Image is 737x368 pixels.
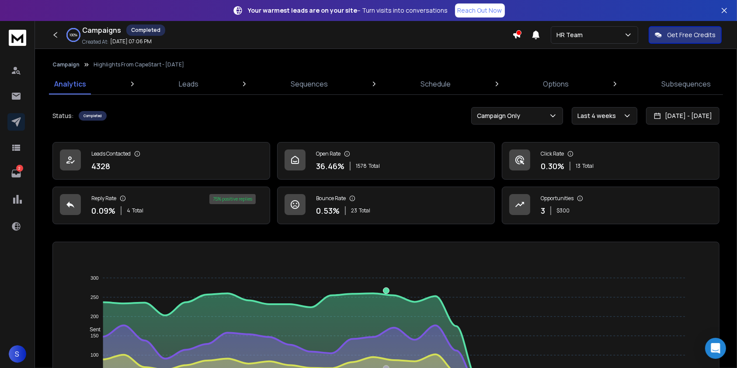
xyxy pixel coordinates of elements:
span: 23 [351,207,357,214]
p: Subsequences [661,79,711,89]
p: Campaign Only [477,111,524,120]
button: S [9,345,26,363]
a: Subsequences [656,73,716,94]
h1: Campaigns [82,25,121,35]
p: 36.46 % [316,160,344,172]
a: Leads [174,73,204,94]
span: Total [368,163,380,170]
p: 0.53 % [316,205,340,217]
a: Open Rate36.46%1578Total [277,142,495,180]
a: Click Rate0.30%13Total [502,142,720,180]
p: $ 300 [556,207,570,214]
div: Completed [126,24,165,36]
p: 4328 [91,160,110,172]
a: Sequences [285,73,333,94]
span: Total [132,207,143,214]
a: Analytics [49,73,91,94]
p: – Turn visits into conversations [248,6,448,15]
strong: Your warmest leads are on your site [248,6,358,14]
p: Reach Out Now [458,6,502,15]
div: Completed [79,111,107,121]
tspan: 200 [90,314,98,319]
p: 3 [541,205,545,217]
button: Campaign [52,61,80,68]
p: HR Team [556,31,586,39]
p: Options [543,79,569,89]
p: Sequences [291,79,328,89]
p: [DATE] 07:06 PM [110,38,152,45]
p: Created At: [82,38,108,45]
a: Opportunities3$300 [502,187,720,224]
p: Status: [52,111,73,120]
p: Leads [179,79,198,89]
a: Reply Rate0.09%4Total75% positive replies [52,187,270,224]
p: Opportunities [541,195,574,202]
p: 0.09 % [91,205,115,217]
a: 2 [7,165,25,182]
span: 1578 [356,163,367,170]
p: Reply Rate [91,195,116,202]
p: Click Rate [541,150,564,157]
p: Analytics [54,79,86,89]
a: Schedule [415,73,456,94]
p: Open Rate [316,150,341,157]
p: 100 % [70,32,77,38]
p: Bounce Rate [316,195,346,202]
p: Last 4 weeks [577,111,619,120]
tspan: 100 [90,352,98,358]
span: Total [582,163,594,170]
tspan: 300 [90,275,98,281]
a: Options [538,73,574,94]
p: 0.30 % [541,160,564,172]
div: Open Intercom Messenger [705,338,726,359]
a: Bounce Rate0.53%23Total [277,187,495,224]
span: 13 [576,163,581,170]
button: [DATE] - [DATE] [646,107,720,125]
tspan: 150 [90,333,98,338]
p: 2 [16,165,23,172]
span: Total [359,207,370,214]
p: Highlights From CapeStart - [DATE] [94,61,184,68]
div: 75 % positive replies [209,194,256,204]
a: Reach Out Now [455,3,505,17]
span: Sent [83,326,101,333]
p: Leads Contacted [91,150,131,157]
tspan: 250 [90,295,98,300]
p: Schedule [421,79,451,89]
img: logo [9,30,26,46]
a: Leads Contacted4328 [52,142,270,180]
button: Get Free Credits [649,26,722,44]
span: 4 [127,207,130,214]
p: Get Free Credits [667,31,716,39]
